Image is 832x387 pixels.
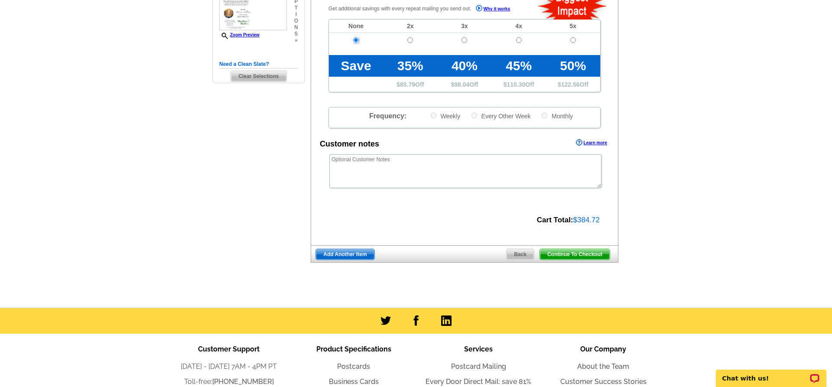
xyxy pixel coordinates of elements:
td: 45% [492,55,546,77]
span: Continue To Checkout [540,249,610,260]
a: About the Team [577,362,629,371]
span: Customer Support [198,345,260,353]
td: 5x [546,20,600,33]
input: Monthly [542,113,547,118]
label: Every Other Week [471,112,531,120]
td: 35% [383,55,437,77]
span: Product Specifications [316,345,391,353]
a: Add Another Item [315,249,374,260]
td: None [329,20,383,33]
div: Customer notes [320,138,379,150]
input: Every Other Week [471,113,477,118]
span: » [294,37,298,44]
iframe: LiveChat chat widget [710,360,832,387]
td: 50% [546,55,600,77]
span: Our Company [580,345,626,353]
span: 85.79 [400,81,415,88]
td: $ Off [492,77,546,92]
td: 4x [492,20,546,33]
td: $ Off [383,77,437,92]
a: Learn more [576,139,607,146]
span: i [294,11,298,18]
strong: Cart Total: [537,216,573,224]
a: Business Cards [329,377,379,386]
td: $ Off [546,77,600,92]
li: Toll-free: [166,377,291,387]
span: n [294,24,298,31]
p: Get additional savings with every repeat mailing you send out. [328,4,529,14]
span: s [294,31,298,37]
a: [PHONE_NUMBER] [212,377,274,386]
a: Postcard Mailing [451,362,506,371]
a: Why it works [476,5,510,14]
span: t [294,5,298,11]
label: Weekly [430,112,461,120]
td: Save [329,55,383,77]
span: $384.72 [573,216,600,224]
span: o [294,18,298,24]
span: Frequency: [369,112,406,120]
a: Customer Success Stories [560,377,647,386]
input: Weekly [431,113,436,118]
span: 122.56 [561,81,580,88]
a: Every Door Direct Mail: save 81% [426,377,531,386]
span: Back [507,249,534,260]
a: Zoom Preview [219,33,260,37]
td: 40% [437,55,491,77]
span: Clear Selections [231,71,286,81]
span: 98.04 [454,81,469,88]
a: Back [506,249,534,260]
td: $ Off [437,77,491,92]
td: 3x [437,20,491,33]
span: Add Another Item [316,249,374,260]
span: Services [464,345,493,353]
a: Postcards [337,362,370,371]
li: [DATE] - [DATE] 7AM - 4PM PT [166,361,291,372]
td: 2x [383,20,437,33]
span: 110.30 [507,81,526,88]
label: Monthly [541,112,573,120]
h5: Need a Clean Slate? [219,60,298,68]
